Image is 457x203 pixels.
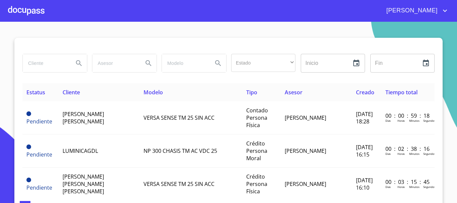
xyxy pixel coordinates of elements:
span: Pendiente [26,144,31,149]
p: Minutos [409,185,420,189]
span: [PERSON_NAME] [285,114,326,121]
p: Horas [397,185,405,189]
span: Cliente [63,89,80,96]
button: account of current user [381,5,449,16]
span: NP 300 CHASIS TM AC VDC 25 [144,147,217,155]
span: LUMINICAGDL [63,147,98,155]
span: Crédito Persona Física [246,173,267,195]
span: Pendiente [26,184,52,191]
p: Segundos [423,119,436,122]
button: Search [71,55,87,71]
span: [DATE] 16:15 [356,143,373,158]
span: Pendiente [26,118,52,125]
p: Dias [385,152,391,156]
input: search [92,54,138,72]
span: [PERSON_NAME] [285,147,326,155]
span: Pendiente [26,178,31,182]
p: 00 : 00 : 59 : 18 [385,112,431,119]
p: Horas [397,119,405,122]
span: Tiempo total [385,89,418,96]
span: Tipo [246,89,257,96]
span: [PERSON_NAME] [PERSON_NAME] [PERSON_NAME] [63,173,104,195]
span: [PERSON_NAME] [PERSON_NAME] [63,110,104,125]
span: [DATE] 16:10 [356,177,373,191]
span: [PERSON_NAME] [381,5,441,16]
p: Minutos [409,152,420,156]
p: Segundos [423,152,436,156]
p: Segundos [423,185,436,189]
span: Creado [356,89,374,96]
span: VERSA SENSE TM 25 SIN ACC [144,114,214,121]
span: Pendiente [26,151,52,158]
span: Modelo [144,89,163,96]
span: Pendiente [26,111,31,116]
span: Estatus [26,89,45,96]
p: Dias [385,119,391,122]
span: Contado Persona Física [246,107,268,129]
span: VERSA SENSE TM 25 SIN ACC [144,180,214,188]
span: [DATE] 18:28 [356,110,373,125]
p: 00 : 03 : 15 : 45 [385,178,431,186]
span: [PERSON_NAME] [285,180,326,188]
button: Search [141,55,157,71]
p: Dias [385,185,391,189]
p: Minutos [409,119,420,122]
button: Search [210,55,226,71]
div: ​ [231,54,295,72]
span: Crédito Persona Moral [246,140,267,162]
p: Horas [397,152,405,156]
p: 00 : 02 : 38 : 16 [385,145,431,153]
input: search [162,54,207,72]
input: search [23,54,68,72]
span: Asesor [285,89,302,96]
